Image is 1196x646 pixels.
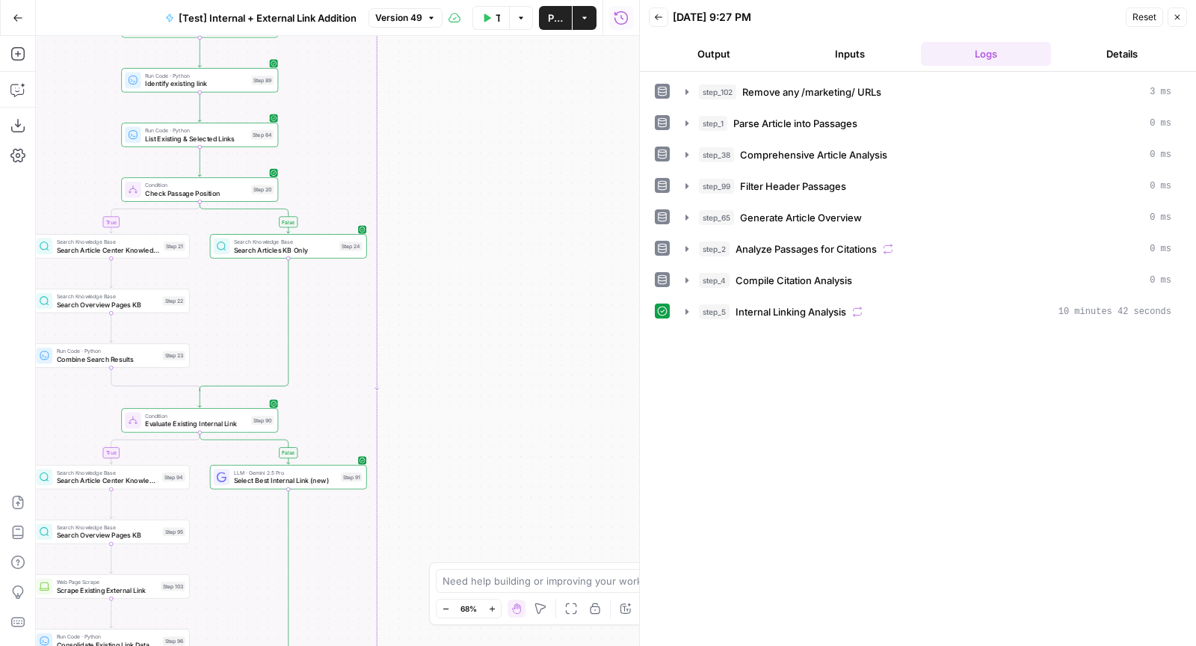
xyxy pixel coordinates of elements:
span: Search Article Center Knowledge Base [57,244,160,255]
span: Generate Article Overview [740,210,862,225]
span: step_4 [699,273,730,288]
div: Step 23 [163,351,185,360]
span: Run Code · Python [57,633,159,641]
g: Edge from step_90 to step_91 [200,432,290,464]
span: Select Best Internal Link (new) [234,476,337,486]
div: Run Code · PythonIdentify existing linkStep 89 [121,68,278,93]
span: Run Code · Python [145,72,247,80]
span: Search Article Center Knowledge Base [57,476,158,486]
g: Edge from step_20 to step_24 [200,201,290,233]
span: Remove any /marketing/ URLs [742,84,881,99]
button: Version 49 [369,8,443,28]
div: Search Knowledge BaseSearch Article Center Knowledge BaseStep 94 [33,465,190,490]
div: ConditionEvaluate Existing Internal LinkStep 90 [121,408,278,433]
div: Step 64 [251,130,274,139]
button: 10 minutes 42 seconds [676,300,1180,324]
span: 68% [460,603,477,615]
span: Analyze Passages for Citations [736,242,877,256]
div: LLM · Gemini 2.5 ProSelect Best Internal Link (new)Step 91 [210,465,367,490]
span: Check Passage Position [145,188,247,199]
span: 10 minutes 42 seconds [1058,305,1171,319]
button: Test Workflow [472,6,509,30]
span: Run Code · Python [57,347,159,355]
span: Search Articles KB Only [234,244,336,255]
div: Search Knowledge BaseSearch Overview Pages KBStep 22 [33,289,190,313]
g: Edge from step_64 to step_20 [198,147,201,176]
div: Web Page ScrapeScrape Existing External LinkStep 103 [33,574,190,599]
g: Edge from step_24 to step_20-conditional-end [200,258,288,391]
button: 3 ms [676,80,1180,104]
span: 0 ms [1150,242,1171,256]
button: Reset [1126,7,1163,27]
span: step_65 [699,210,734,225]
span: step_38 [699,147,734,162]
button: 0 ms [676,111,1180,135]
g: Edge from step_94 to step_95 [110,489,113,519]
span: Condition [145,181,247,189]
div: Step 96 [163,636,185,645]
g: Edge from step_20-conditional-end to step_90 [198,389,201,407]
g: Edge from step_103 to step_96 [110,598,113,628]
span: Version 49 [375,11,422,25]
span: Search Overview Pages KB [57,530,159,541]
div: Step 90 [251,416,274,425]
g: Edge from step_90 to step_94 [110,432,200,464]
span: 0 ms [1150,274,1171,287]
button: 0 ms [676,206,1180,230]
span: Reset [1132,10,1156,24]
g: Edge from step_22 to step_23 [110,313,113,342]
div: Step 20 [251,185,274,194]
span: Scrape Existing External Link [57,585,157,595]
span: Compile Citation Analysis [736,273,852,288]
g: Edge from step_23 to step_20-conditional-end [111,367,200,391]
div: Step 89 [251,76,274,84]
span: Comprehensive Article Analysis [740,147,887,162]
g: Edge from step_20 to step_21 [110,201,200,233]
span: Filter Header Passages [740,179,846,194]
button: 0 ms [676,237,1180,261]
span: step_102 [699,84,736,99]
g: Edge from step_5 to step_89 [198,37,201,67]
span: 0 ms [1150,148,1171,161]
span: Search Knowledge Base [234,238,336,246]
span: step_5 [699,304,730,319]
div: Step 103 [161,582,185,591]
span: Run Code · Python [145,126,247,135]
button: [Test] Internal + External Link Addition [156,6,366,30]
button: 0 ms [676,143,1180,167]
span: step_2 [699,242,730,256]
div: Step 22 [163,296,185,305]
button: Logs [921,42,1051,66]
span: Test Workflow [496,10,500,25]
div: ConditionCheck Passage PositionStep 20 [121,177,278,202]
button: Details [1057,42,1187,66]
button: 0 ms [676,174,1180,198]
span: Search Knowledge Base [57,469,158,477]
span: LLM · Gemini 2.5 Pro [234,469,337,477]
div: Search Knowledge BaseSearch Article Center Knowledge BaseStep 21 [33,234,190,259]
span: 0 ms [1150,179,1171,193]
div: Step 95 [163,527,185,536]
span: Search Knowledge Base [57,238,160,246]
span: Search Knowledge Base [57,292,159,301]
div: Run Code · PythonCombine Search ResultsStep 23 [33,343,190,368]
g: Edge from step_21 to step_22 [110,258,113,288]
div: Step 21 [164,242,185,250]
div: Search Knowledge BaseSearch Articles KB OnlyStep 24 [210,234,367,259]
span: 0 ms [1150,211,1171,224]
span: Search Knowledge Base [57,523,159,532]
div: Step 94 [162,473,185,482]
span: Identify existing link [145,79,247,89]
span: Parse Article into Passages [733,116,857,131]
span: Publish [548,10,563,25]
g: Edge from step_89 to step_64 [198,92,201,122]
div: Step 24 [339,242,362,250]
span: Condition [145,412,247,420]
div: Step 91 [341,473,362,482]
span: Web Page Scrape [57,578,157,586]
button: Publish [539,6,572,30]
div: Run Code · PythonList Existing & Selected LinksStep 64 [121,123,278,147]
span: Combine Search Results [57,354,159,365]
span: Search Overview Pages KB [57,299,159,310]
span: Internal Linking Analysis [736,304,846,319]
